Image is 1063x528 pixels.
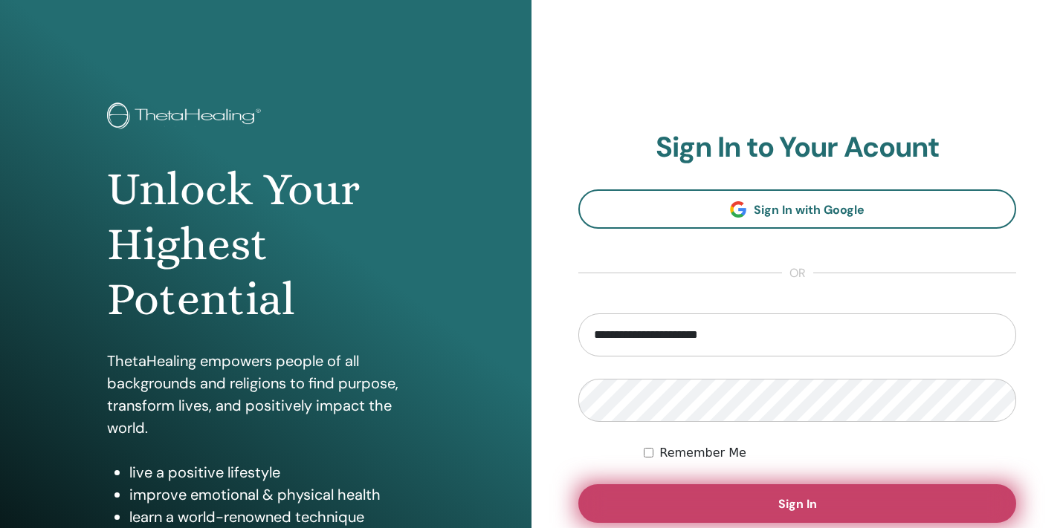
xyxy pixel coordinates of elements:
[129,506,424,528] li: learn a world-renowned technique
[644,444,1016,462] div: Keep me authenticated indefinitely or until I manually logout
[578,484,1016,523] button: Sign In
[778,496,817,512] span: Sign In
[107,162,424,327] h1: Unlock Your Highest Potential
[659,444,746,462] label: Remember Me
[578,189,1016,229] a: Sign In with Google
[129,461,424,483] li: live a positive lifestyle
[754,202,865,218] span: Sign In with Google
[129,483,424,506] li: improve emotional & physical health
[107,350,424,439] p: ThetaHealing empowers people of all backgrounds and religions to find purpose, transform lives, a...
[578,131,1016,165] h2: Sign In to Your Acount
[782,264,813,282] span: or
